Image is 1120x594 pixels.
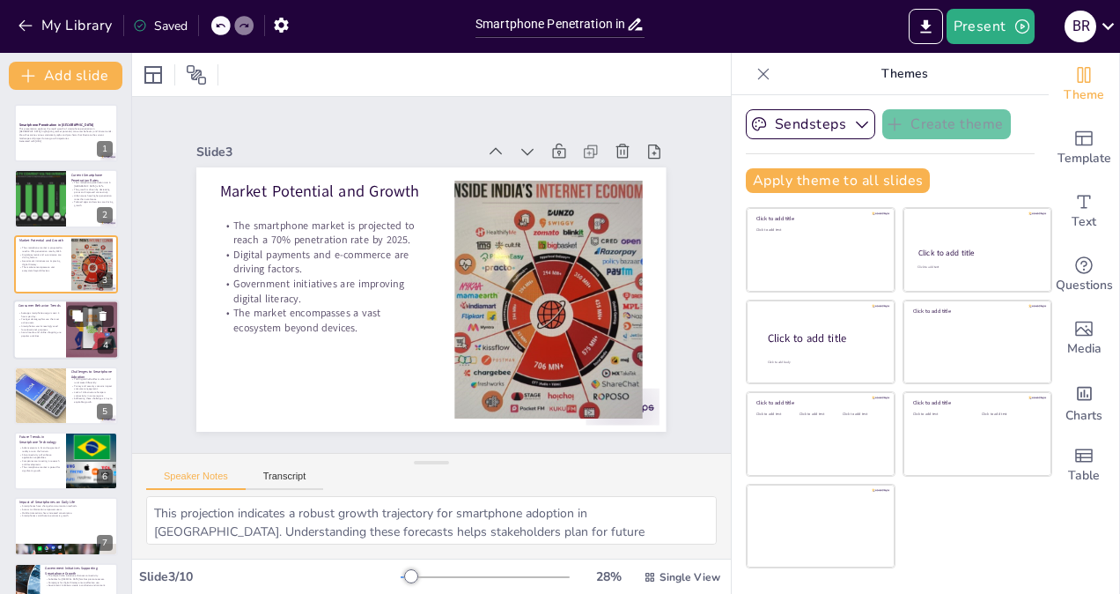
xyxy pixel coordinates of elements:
div: 1 [14,104,118,162]
span: Theme [1064,85,1104,105]
div: 6 [14,432,118,490]
p: Consumer Behavior Trends [18,303,61,308]
div: Add a table [1049,434,1119,497]
span: Template [1057,149,1111,168]
p: Privacy and security concerns impact consumer engagement. [71,384,113,390]
div: Slide 3 [210,119,490,165]
div: Click to add text [982,412,1037,417]
p: Digital payments and e-commerce are driving factors. [19,253,66,259]
div: Click to add title [913,399,1039,406]
div: Change the overall theme [1049,53,1119,116]
p: Companies are investing in research and development. [19,459,61,465]
p: The market encompasses a vast ecosystem beyond devices. [215,284,428,335]
button: Export to PowerPoint [909,9,943,44]
p: Smartphones are increasingly used for educational purposes. [18,324,61,330]
span: Media [1067,339,1102,359]
span: Charts [1065,406,1102,426]
div: 1 [97,141,113,157]
p: Generated with [URL] [19,140,113,144]
p: Government initiatives are improving digital literacy. [19,259,66,265]
p: Challenges to Smartphone Adoption [71,369,113,379]
button: My Library [13,11,120,40]
div: Click to add text [756,228,882,233]
p: Subsidies for [MEDICAL_DATA] families promote access. [45,577,113,581]
div: Click to add title [918,248,1035,258]
div: Click to add title [756,399,882,406]
button: Apply theme to all slides [746,168,930,193]
button: Speaker Notes [146,471,246,490]
div: 4 [98,338,114,354]
strong: Smartphone Penetration in [GEOGRAPHIC_DATA] [19,123,94,127]
button: Present [947,9,1035,44]
p: Advancements in AI and augmented reality are on the horizon. [19,447,61,453]
span: Single View [659,570,720,584]
div: Add images, graphics, shapes or video [1049,307,1119,370]
button: Add slide [9,62,122,90]
div: Click to add text [843,412,882,417]
div: 7 [14,497,118,555]
p: The smartphone market is poised for significant growth. [19,466,61,472]
button: B R [1065,9,1096,44]
p: Tailored apps and services are driving growth. [71,200,113,206]
p: The Digital India initiative enhances connectivity. [45,574,113,577]
button: Duplicate Slide [67,306,88,327]
div: Click to add text [913,412,969,417]
div: Click to add title [768,330,881,345]
p: The smartphone penetration rate in [GEOGRAPHIC_DATA] is 54%. [71,181,113,187]
div: Click to add title [913,308,1039,315]
div: Click to add text [756,412,796,417]
button: Sendsteps [746,109,875,139]
span: Table [1068,466,1100,486]
p: Future Trends in Smartphone Technology [19,434,61,444]
div: Click to add title [756,215,882,222]
div: 28 % [587,568,630,585]
input: Insert title [475,11,626,37]
div: 3 [14,235,118,293]
p: The growth is driven by decreasing prices and improved connectivity. [71,187,113,193]
div: Saved [133,18,188,34]
div: Get real-time input from your audience [1049,243,1119,307]
p: Government initiatives are improving digital literacy. [218,255,431,306]
div: 7 [97,535,113,551]
p: Mobile transactions have increased convenience. [19,511,113,515]
button: Transcript [246,471,324,490]
div: Click to add text [917,265,1035,270]
div: 4 [13,300,119,360]
p: 5G connectivity will enhance application capabilities. [19,453,61,459]
div: 5 [14,367,118,425]
div: 3 [97,272,113,288]
div: Add charts and graphs [1049,370,1119,434]
span: Questions [1056,276,1113,295]
p: Younger demographics are the most active users. [18,318,61,324]
div: Click to add text [799,412,839,417]
p: Market Potential and Growth [229,160,441,204]
p: Average smartphone usage is over 4 hours per day. [18,311,61,317]
p: The smartphone market is projected to reach a 70% penetration rate by 2025. [225,197,438,248]
div: Layout [139,61,167,89]
p: This presentation explores the rapid growth of smartphone penetration in [GEOGRAPHIC_DATA], highl... [19,127,113,140]
div: Click to add body [768,360,879,364]
p: Government Initiatives Supporting Smartphone Growth [45,566,113,575]
p: Digital payments and e-commerce are driving factors. [221,226,434,277]
p: Social media and online shopping are popular activities. [18,331,61,338]
button: Create theme [882,109,1011,139]
div: 2 [14,169,118,227]
p: Addressing these challenges is key to equitable growth. [71,397,113,403]
p: Themes [777,53,1031,95]
p: The digital divide affects urban and rural areas differently. [71,377,113,383]
p: Smartphones have changed communication methods. [19,505,113,509]
p: Campaigns for digital literacy ensure effective use. [45,581,113,584]
div: Add ready made slides [1049,116,1119,180]
div: 5 [97,404,113,420]
p: Government initiatives create a conducive environment. [45,583,113,587]
p: Impact of Smartphones on Daily Life [19,501,113,506]
p: Current Smartphone Penetration Rates [71,173,113,182]
div: 6 [97,469,113,485]
p: Market Potential and Growth [19,238,66,243]
p: Lack of infrastructure hampers connectivity in some regions. [71,390,113,397]
span: Position [186,64,207,85]
div: Slide 3 / 10 [139,568,401,585]
button: Delete Slide [92,306,114,327]
p: The smartphone market is projected to reach a 70% penetration rate by 2025. [19,246,66,252]
div: 2 [97,207,113,223]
